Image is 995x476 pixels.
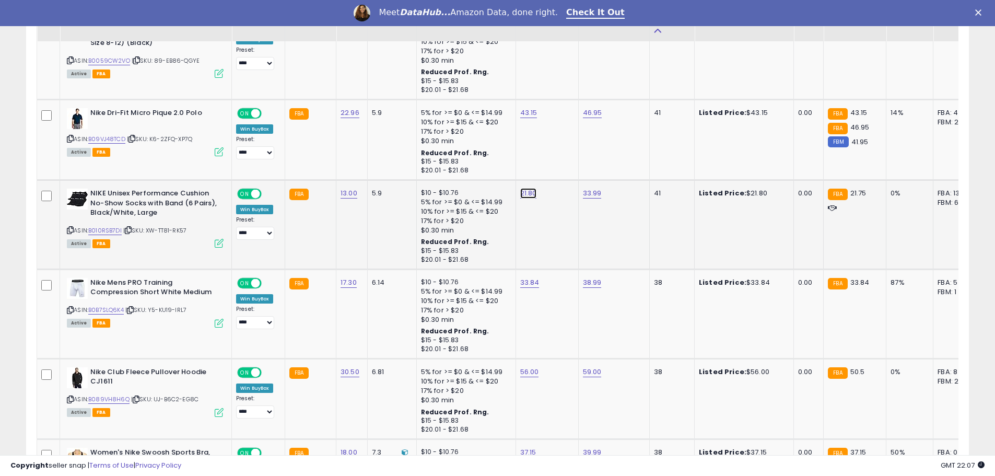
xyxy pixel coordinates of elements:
a: 33.99 [583,188,602,199]
div: FBM: 6 [938,198,972,207]
a: Terms of Use [89,460,134,470]
img: 41kg0in0yQL._SL40_.jpg [67,367,88,388]
div: Preset: [236,47,277,70]
small: FBA [289,108,309,120]
div: 5% for >= $0 & <= $14.99 [421,367,508,377]
span: ON [238,368,251,377]
b: Nike Mens PRO Training Compression Short White Medium [90,278,217,300]
b: Nike Dri-Fit Micro Pique 2.0 Polo [90,108,217,121]
div: 41 [654,108,686,118]
div: $0.30 min [421,56,508,65]
div: $0.30 min [421,226,508,235]
span: All listings currently available for purchase on Amazon [67,69,91,78]
div: Win BuyBox [236,294,273,304]
div: $10 - $10.76 [421,189,508,198]
b: Listed Price: [699,277,746,287]
div: 10% for >= $15 & <= $20 [421,118,508,127]
small: FBA [289,189,309,200]
span: 46.95 [850,122,870,132]
a: 46.95 [583,108,602,118]
span: FBA [92,148,110,157]
div: 5% for >= $0 & <= $14.99 [421,287,508,296]
div: 41 [654,189,686,198]
a: 17.30 [341,277,357,288]
div: 5% for >= $0 & <= $14.99 [421,198,508,207]
div: $56.00 [699,367,786,377]
a: B089VH8H6Q [88,395,130,404]
div: FBM: 2 [938,118,972,127]
span: OFF [260,109,277,118]
span: All listings currently available for purchase on Amazon [67,239,91,248]
b: Listed Price: [699,108,746,118]
div: Win BuyBox [236,384,273,393]
div: 10% for >= $15 & <= $20 [421,37,508,47]
div: $15 - $15.83 [421,77,508,86]
div: $0.30 min [421,315,508,324]
div: 0.00 [798,189,815,198]
div: $20.01 - $21.68 [421,86,508,95]
a: 59.00 [583,367,602,377]
div: $21.80 [699,189,786,198]
div: 5% for >= $0 & <= $14.99 [421,108,508,118]
div: 10% for >= $15 & <= $20 [421,296,508,306]
span: ON [238,190,251,199]
div: 38 [654,367,686,377]
span: | SKU: XW-TT81-RK57 [123,226,186,235]
b: Reduced Prof. Rng. [421,408,489,416]
b: Reduced Prof. Rng. [421,237,489,246]
span: 2025-09-16 22:07 GMT [941,460,985,470]
img: 41I6x8I1bQL._SL40_.jpg [67,108,88,129]
b: Nike Club Fleece Pullover Hoodie CJ1611 [90,367,217,389]
a: B0B7SLQ6K4 [88,306,124,315]
div: $15 - $15.83 [421,247,508,256]
a: 56.00 [520,367,539,377]
span: 41.95 [851,137,869,147]
img: 51WAqdtyW8L._SL40_.jpg [67,189,88,210]
div: 10% for >= $15 & <= $20 [421,377,508,386]
div: ASIN: [67,19,224,77]
b: NIKE Unisex Performance Cushion No-Show Socks with Band (6 Pairs), Black/White, Large [90,189,217,220]
small: FBA [289,367,309,379]
a: 30.50 [341,367,359,377]
span: 50.5 [850,367,865,377]
div: $43.15 [699,108,786,118]
span: ON [238,109,251,118]
span: | SKU: Y5-KU19-IRL7 [125,306,186,314]
div: ASIN: [67,108,224,156]
div: Meet Amazon Data, done right. [379,7,558,18]
a: B010RSB7DI [88,226,122,235]
small: FBA [828,108,847,120]
strong: Copyright [10,460,49,470]
div: FBM: 1 [938,287,972,297]
span: OFF [260,368,277,377]
div: 5.9 [372,189,408,198]
div: 0% [891,367,925,377]
div: $15 - $15.83 [421,157,508,166]
span: All listings currently available for purchase on Amazon [67,319,91,328]
small: FBA [828,278,847,289]
b: Listed Price: [699,367,746,377]
a: 43.15 [520,108,537,118]
div: $10 - $10.76 [421,278,508,287]
span: FBA [92,239,110,248]
span: FBA [92,408,110,417]
span: 33.84 [850,277,870,287]
span: All listings currently available for purchase on Amazon [67,408,91,417]
div: 0.00 [798,278,815,287]
div: Win BuyBox [236,205,273,214]
div: 87% [891,278,925,287]
div: $20.01 - $21.68 [421,256,508,264]
div: 14% [891,108,925,118]
div: Close [975,9,986,16]
div: FBA: 5 [938,278,972,287]
i: DataHub... [400,7,450,17]
span: OFF [260,190,277,199]
div: 5.9 [372,108,408,118]
div: ASIN: [67,189,224,247]
div: Preset: [236,395,277,419]
a: 33.84 [520,277,540,288]
div: 6.81 [372,367,408,377]
span: | SKU: UJ-B6C2-EG8C [131,395,198,403]
b: Reduced Prof. Rng. [421,67,489,76]
div: $15 - $15.83 [421,336,508,345]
